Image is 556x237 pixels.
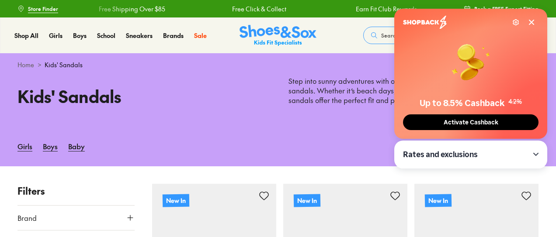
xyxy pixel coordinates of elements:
[14,31,38,40] a: Shop All
[17,60,539,69] div: >
[163,31,184,40] a: Brands
[45,60,83,69] span: Kids' Sandals
[464,1,539,17] a: Book a FREE Expert Fitting
[294,194,320,207] p: New In
[17,206,135,230] button: Brand
[17,1,58,17] a: Store Finder
[288,76,539,105] p: Step into sunny adventures with our fun, durable, and comfortable kids' sandals. Whether it’s bea...
[194,31,207,40] a: Sale
[126,31,153,40] a: Sneakers
[97,31,115,40] a: School
[17,184,135,198] p: Filters
[28,5,58,13] span: Store Finder
[363,27,489,44] button: Search our range of products
[43,137,58,156] a: Boys
[354,4,415,14] a: Earn Fit Club Rewards
[240,25,316,46] a: Shoes & Sox
[163,194,189,207] p: New In
[240,25,316,46] img: SNS_Logo_Responsive.svg
[17,84,268,109] h1: Kids' Sandals
[474,5,539,13] span: Book a FREE Expert Fitting
[381,31,453,39] span: Search our range of products
[17,213,37,223] span: Brand
[425,194,452,207] p: New In
[17,137,32,156] a: Girls
[17,60,34,69] a: Home
[68,137,85,156] a: Baby
[73,31,87,40] a: Boys
[97,4,163,14] a: Free Shipping Over $85
[49,31,63,40] a: Girls
[230,4,284,14] a: Free Click & Collect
